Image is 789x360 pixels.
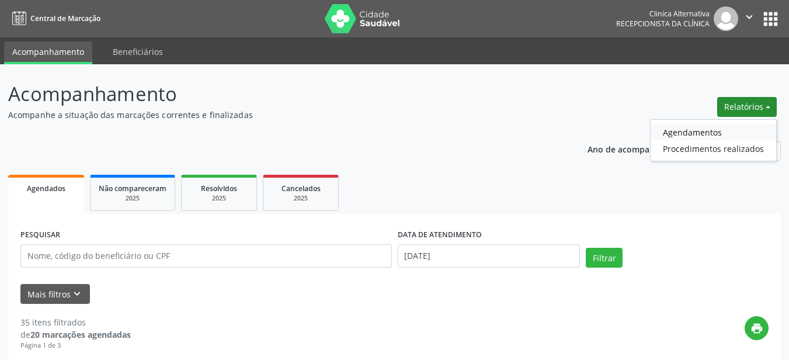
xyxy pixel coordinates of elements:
div: Clinica Alternativa [616,9,710,19]
label: PESQUISAR [20,226,60,244]
span: Cancelados [281,184,321,193]
a: Acompanhamento [4,41,92,64]
button: apps [760,9,781,29]
i:  [743,11,756,23]
div: de [20,328,131,341]
i: keyboard_arrow_down [71,288,84,300]
a: Procedimentos realizados [651,140,776,157]
strong: 20 marcações agendadas [30,329,131,340]
div: 35 itens filtrados [20,316,131,328]
p: Acompanhamento [8,79,549,109]
button:  [738,6,760,31]
div: 2025 [272,194,330,203]
input: Nome, código do beneficiário ou CPF [20,244,392,268]
button: Relatórios [717,97,777,117]
button: Mais filtroskeyboard_arrow_down [20,284,90,304]
a: Beneficiários [105,41,171,62]
label: DATA DE ATENDIMENTO [398,226,482,244]
span: Resolvidos [201,184,237,193]
span: Não compareceram [99,184,166,193]
ul: Relatórios [650,119,777,161]
button: print [745,316,769,340]
i: print [750,322,763,335]
a: Agendamentos [651,124,776,140]
p: Acompanhe a situação das marcações correntes e finalizadas [8,109,549,121]
p: Ano de acompanhamento [588,141,691,156]
span: Agendados [27,184,65,193]
a: Central de Marcação [8,9,100,28]
span: Central de Marcação [30,13,100,23]
input: Selecione um intervalo [398,244,581,268]
div: 2025 [190,194,248,203]
div: 2025 [99,194,166,203]
span: Recepcionista da clínica [616,19,710,29]
div: Página 1 de 3 [20,341,131,351]
img: img [714,6,738,31]
button: Filtrar [586,248,623,268]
